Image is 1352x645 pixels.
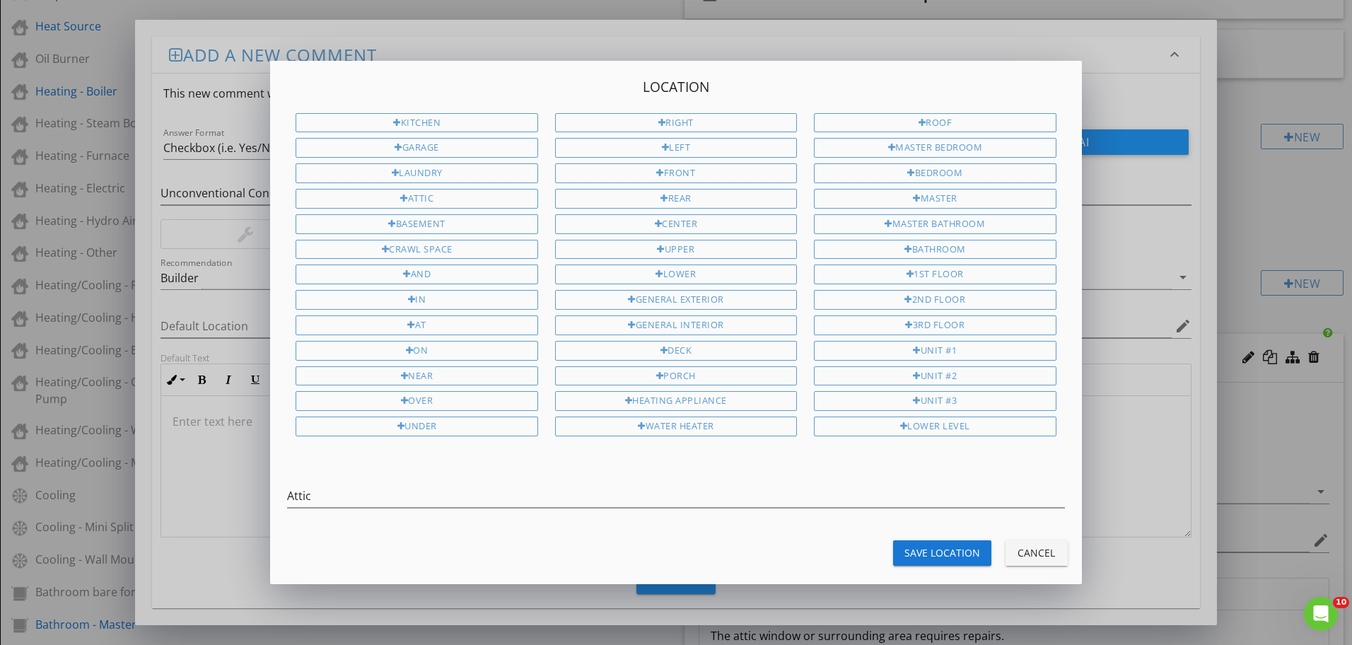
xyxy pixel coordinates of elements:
div: Upper [555,240,797,260]
div: Unit #1 [814,341,1056,361]
div: Master Bedroom [814,138,1056,158]
div: Unit #2 [814,366,1056,386]
button: Cancel [1006,540,1068,566]
div: Right [555,113,797,133]
div: 1st Floor [814,265,1056,284]
div: Left [555,138,797,158]
div: Porch [555,366,797,386]
div: under [296,417,537,436]
div: Master Bathroom [814,214,1056,234]
div: Garage [296,138,537,158]
div: Bedroom [814,163,1056,183]
div: Front [555,163,797,183]
iframe: Intercom live chat [1304,597,1338,631]
button: Save Location [893,540,991,566]
div: Water Heater [555,417,797,436]
div: Attic [296,189,537,209]
div: at [296,315,537,335]
div: near [296,366,537,386]
div: Cancel [1017,545,1056,560]
h4: Location [287,78,1064,96]
div: General Exterior [555,290,797,310]
div: on [296,341,537,361]
div: Bathroom [814,240,1056,260]
div: Center [555,214,797,234]
div: Lower [555,265,797,284]
div: Deck [555,341,797,361]
div: Rear [555,189,797,209]
div: Master [814,189,1056,209]
div: Heating Appliance [555,391,797,411]
div: 2nd Floor [814,290,1056,310]
div: Crawl Space [296,240,537,260]
div: Laundry [296,163,537,183]
span: 10 [1333,597,1349,608]
div: 3rd Floor [814,315,1056,335]
div: Roof [814,113,1056,133]
div: over [296,391,537,411]
div: Basement [296,214,537,234]
div: Save Location [904,545,980,560]
div: Kitchen [296,113,537,133]
input: Use the buttons above to build a location. Click this box to customize. [287,484,1064,508]
div: Lower Level [814,417,1056,436]
div: General Interior [555,315,797,335]
div: Unit #3 [814,391,1056,411]
div: and [296,265,537,284]
div: in [296,290,537,310]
